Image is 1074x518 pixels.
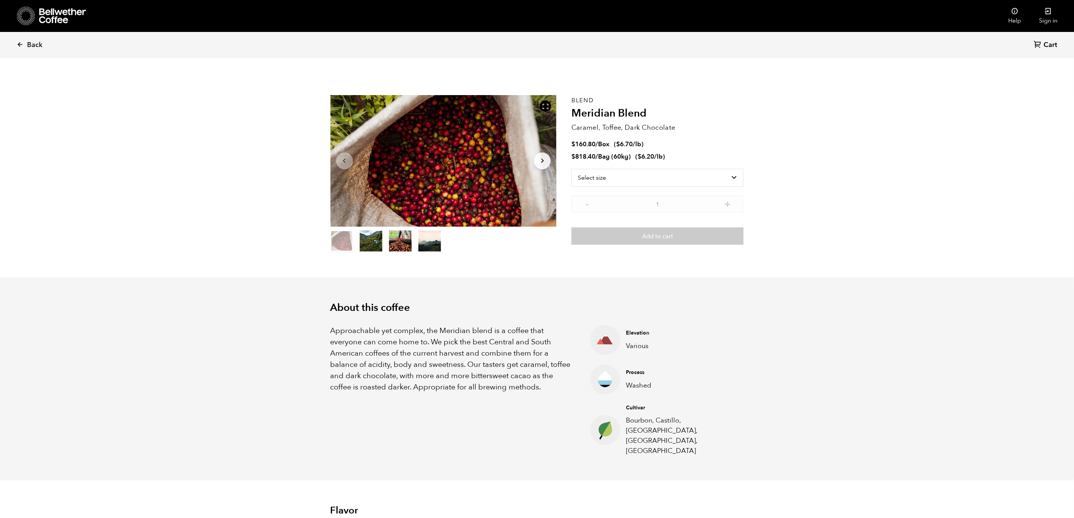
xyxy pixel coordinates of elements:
bdi: 818.40 [571,152,595,161]
bdi: 6.70 [616,140,633,148]
span: $ [571,152,575,161]
bdi: 160.80 [571,140,595,148]
span: ( ) [614,140,644,148]
p: Washed [626,380,732,391]
span: $ [571,140,575,148]
span: / [595,140,598,148]
span: ( ) [635,152,665,161]
span: /lb [654,152,663,161]
p: Bourbon, Castillo, [GEOGRAPHIC_DATA], [GEOGRAPHIC_DATA], [GEOGRAPHIC_DATA] [626,415,732,456]
bdi: 6.20 [638,152,654,161]
span: Cart [1044,41,1057,50]
span: Box [598,140,609,148]
button: + [723,200,732,207]
p: Various [626,341,732,351]
p: Approachable yet complex, the Meridian blend is a coffee that everyone can come home to. We pick ... [330,325,572,393]
span: Bag (60kg) [598,152,631,161]
h2: Meridian Blend [571,107,744,120]
button: Add to cart [571,227,744,245]
span: Back [27,41,42,50]
h2: About this coffee [330,302,744,314]
span: / [595,152,598,161]
h4: Elevation [626,329,732,337]
p: Caramel, Toffee, Dark Chocolate [571,123,744,133]
h4: Cultivar [626,404,732,412]
button: - [583,200,592,207]
h2: Flavor [330,505,468,516]
span: $ [616,140,620,148]
a: Cart [1034,40,1059,50]
span: /lb [633,140,641,148]
span: $ [638,152,641,161]
h4: Process [626,369,732,376]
